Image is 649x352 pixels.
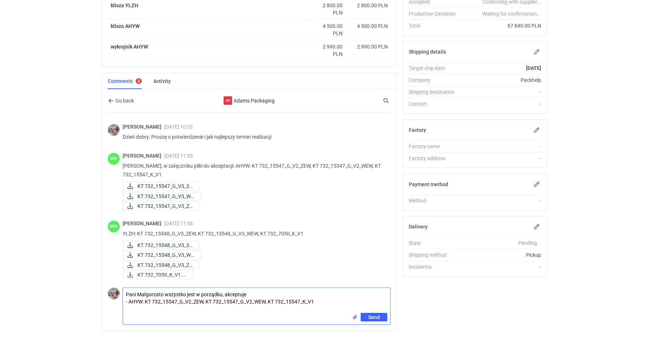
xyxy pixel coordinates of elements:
div: Total [409,22,462,29]
div: 2 800.00 PLN [312,2,343,16]
span: KT 732_15548_G_V3_3D... [137,241,194,249]
p: Dzień dobry. Proszę o potwierdzenie i jak najlepszy termin realizacji [123,133,385,141]
button: Go back [108,96,134,105]
p: YLZH: KT 732_15548_G_V3_ZEW, KT 732_15548_G_V3_WEW, KT 732_7050_K_V1 [123,229,385,238]
div: Production Deviation [409,10,462,17]
div: Adams Packaging [224,96,232,105]
div: Packhelp [462,76,541,84]
a: KT 732_15547_G_V3_ZE... [123,202,200,210]
span: Go back [114,98,134,103]
h2: Factory [409,127,426,133]
button: Edit factory details [533,126,541,134]
div: Shipping method [409,251,462,259]
div: KT 732_15547_G_V3_3D.JPG [123,182,195,190]
span: [DATE] 10:32 [164,124,193,130]
div: 4 500.00 PLN [312,22,343,37]
input: Search [382,96,405,105]
span: [PERSON_NAME] [123,124,164,130]
div: Pickup [462,251,541,259]
img: Michał Palasek [108,288,120,299]
textarea: Pani Małgorzato wszystko jest w porządku, akceptuje - AHYW: KT 732_15547_G_V2_ZEW, KT 732_15547_G... [123,288,390,313]
div: - [462,263,541,271]
div: Target ship date [409,64,462,72]
em: Pending... [518,240,541,246]
strong: klisza AHYW [111,23,140,29]
button: Send [361,313,387,322]
h2: Shipping details [409,49,446,55]
span: KT 732_15548_G_V3_ZE... [137,261,194,269]
div: - [462,155,541,162]
strong: wykrojnik AHYW [111,44,148,50]
a: Activity [153,73,171,89]
figcaption: MN [108,153,120,165]
div: Incoterms [409,263,462,271]
a: KT 732_15547_G_V3_3D... [123,182,200,190]
div: 2 [137,79,140,84]
div: KT 732_15548_G_V3_ZEW.pdf [123,261,195,269]
em: Waiting for confirmation... [482,10,541,17]
div: Adams Packaging [190,96,309,105]
div: 4 500.00 PLN [348,22,388,30]
img: Michał Palasek [108,124,120,136]
div: Method [409,197,462,204]
div: Contact [409,100,462,108]
h2: Delivery [409,224,428,230]
div: - [462,88,541,96]
span: KT 732_15547_G_V3_3D... [137,182,194,190]
span: KT 732_15548_G_V3_WE... [137,251,195,259]
span: [DATE] 11:56 [164,221,193,226]
div: 2 990.00 PLN [312,43,343,58]
div: - [462,143,541,150]
p: [PERSON_NAME], w załączniku pliki do akceptacji: AHYW: KT 732_15547_G_V2_ZEW, KT 732_15547_G_V2_W... [123,162,385,179]
div: Shipping destination [409,88,462,96]
figcaption: MN [108,221,120,232]
div: KT 732_15548_G_V3_3D.JPG [123,241,195,250]
a: KT 732_15548_G_V3_WE... [123,251,201,259]
div: KT 732_15547_G_V3_WEW.pdf [123,192,195,201]
div: Małgorzata Nowotna [108,221,120,232]
div: 2 990.00 PLN [348,43,388,50]
span: [PERSON_NAME] [123,153,164,159]
div: - [462,100,541,108]
span: Send [368,315,380,320]
span: [DATE] 11:55 [164,153,193,159]
figcaption: AP [224,96,232,105]
div: Małgorzata Nowotna [108,153,120,165]
div: State [409,239,462,247]
div: KT 732_15547_G_V3_ZEW.pdf [123,202,195,210]
div: Factory name [409,143,462,150]
div: KT 732_15548_G_V3_WEW.pdf [123,251,195,259]
strong: klisza YLZH [111,3,138,8]
strong: [DATE] [526,65,541,71]
button: Edit delivery details [533,222,541,231]
button: Edit payment method [533,180,541,189]
button: Edit shipping details [533,47,541,56]
a: KT 732_15548_G_V3_3D... [123,241,200,250]
span: KT 732_7050_K_V1.pdf [137,271,187,279]
a: KT 732_15547_G_V3_WE... [123,192,201,201]
div: Company [409,76,462,84]
span: KT 732_15547_G_V3_WE... [137,192,195,200]
a: KT 732_15548_G_V3_ZE... [123,261,200,269]
span: KT 732_15547_G_V3_ZE... [137,202,194,210]
h2: Payment method [409,181,448,187]
div: Factory address [409,155,462,162]
a: Comments2 [108,73,142,89]
div: 67 840.00 PLN [462,22,541,29]
span: [PERSON_NAME] [123,221,164,226]
div: 2 800.00 PLN [348,2,388,9]
a: KT 732_7050_K_V1.pdf [123,271,193,279]
div: - [462,197,541,204]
